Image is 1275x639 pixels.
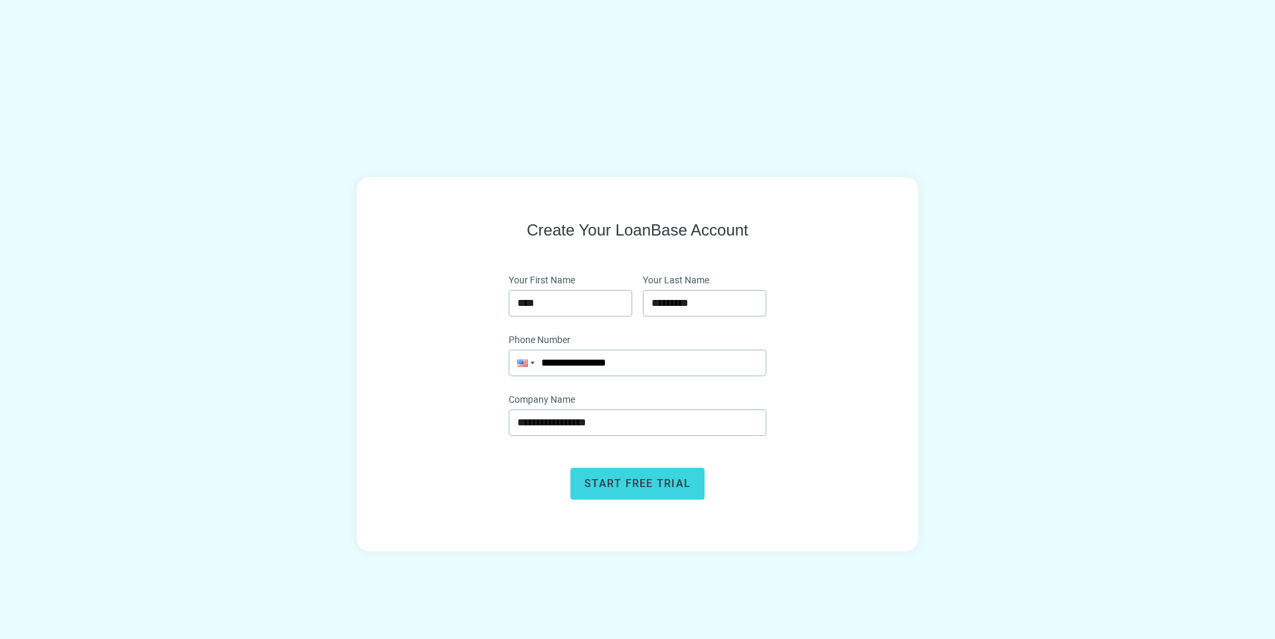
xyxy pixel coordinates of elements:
[584,477,691,490] span: Start free trial
[643,273,718,287] label: Your Last Name
[570,468,705,500] button: Start free trial
[509,332,579,347] label: Phone Number
[509,392,584,407] label: Company Name
[509,273,584,287] label: Your First Name
[527,220,748,241] span: Create Your LoanBase Account
[509,350,535,376] div: United States: + 1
